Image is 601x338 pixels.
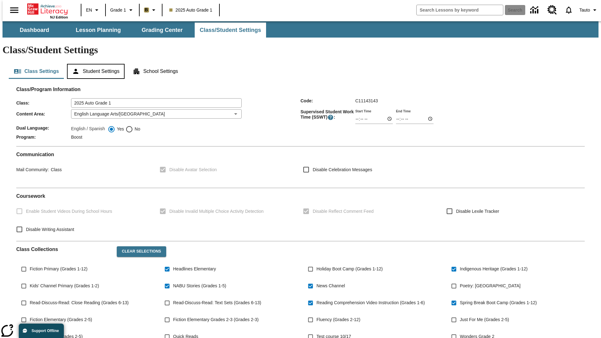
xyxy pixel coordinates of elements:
[16,246,112,252] h2: Class Collections
[173,283,226,289] span: NABU Stories (Grades 1-5)
[27,2,68,19] div: Home
[49,167,62,172] span: Class
[16,193,585,199] h2: Course work
[141,4,160,16] button: Boost Class color is light brown. Change class color
[169,7,213,13] span: 2025 Auto Grade 1
[561,2,577,18] a: Notifications
[16,151,585,157] h2: Communication
[577,4,601,16] button: Profile/Settings
[355,109,371,113] label: Start Time
[67,64,124,79] button: Student Settings
[30,316,92,323] span: Fiction Elementary (Grades 2-5)
[128,64,183,79] button: School Settings
[173,300,261,306] span: Read-Discuss-Read: Text Sets (Grades 6-13)
[110,7,126,13] span: Grade 1
[133,126,140,132] span: No
[300,109,355,120] span: Supervised Student Work Time (SSWT) :
[316,266,383,272] span: Holiday Boot Camp (Grades 1-12)
[50,15,68,19] span: NJ Edition
[169,208,264,215] span: Disable Invalid Multiple Choice Activity Detection
[16,93,585,141] div: Class/Program Information
[108,4,137,16] button: Grade: Grade 1, Select a grade
[117,246,166,257] button: Clear Selections
[16,193,585,236] div: Coursework
[71,98,242,108] input: Class
[313,208,374,215] span: Disable Reflect Comment Feed
[27,3,68,15] a: Home
[195,23,266,38] button: Class/Student Settings
[316,316,360,323] span: Fluency (Grades 2-12)
[527,2,544,19] a: Data Center
[16,125,71,131] span: Dual Language :
[86,7,92,13] span: EN
[9,64,64,79] button: Class Settings
[579,7,590,13] span: Tauto
[355,98,378,103] span: C11143143
[19,324,64,338] button: Support Offline
[30,300,129,306] span: Read-Discuss-Read: Close Reading (Grades 6-13)
[26,226,74,233] span: Disable Writing Assistant
[3,23,66,38] button: Dashboard
[71,135,82,140] span: Boost
[460,283,521,289] span: Poetry: [GEOGRAPHIC_DATA]
[5,1,23,19] button: Open side menu
[30,266,87,272] span: Fiction Primary (Grades 1-12)
[460,316,509,323] span: Just For Me (Grades 2-5)
[327,114,334,120] button: Supervised Student Work Time is the timeframe when students can take LevelSet and when lessons ar...
[16,100,71,105] span: Class :
[316,283,345,289] span: News Channel
[83,4,103,16] button: Language: EN, Select a language
[16,111,71,116] span: Content Area :
[131,23,193,38] button: Grading Center
[173,266,216,272] span: Headlines Elementary
[417,5,503,15] input: search field
[300,98,355,103] span: Code :
[9,64,592,79] div: Class/Student Settings
[67,23,130,38] button: Lesson Planning
[26,208,112,215] span: Enable Student Videos During School Hours
[460,266,527,272] span: Indigenous Heritage (Grades 1-12)
[173,316,259,323] span: Fiction Elementary Grades 2-3 (Grades 2-3)
[16,135,71,140] span: Program :
[313,166,372,173] span: Disable Celebration Messages
[16,151,585,183] div: Communication
[32,329,59,333] span: Support Offline
[16,167,49,172] span: Mail Community :
[456,208,499,215] span: Disable Lexile Tracker
[3,23,267,38] div: SubNavbar
[3,44,598,56] h1: Class/Student Settings
[30,283,99,289] span: Kids' Channel Primary (Grades 1-2)
[316,300,425,306] span: Reading Comprehension Video Instruction (Grades 1-6)
[169,166,217,173] span: Disable Avatar Selection
[3,21,598,38] div: SubNavbar
[115,126,124,132] span: Yes
[16,86,585,92] h2: Class/Program Information
[145,6,148,14] span: B
[71,109,242,119] div: English Language Arts/[GEOGRAPHIC_DATA]
[71,125,105,133] label: English / Spanish
[544,2,561,18] a: Resource Center, Will open in new tab
[396,109,411,113] label: End Time
[460,300,537,306] span: Spring Break Boot Camp (Grades 1-12)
